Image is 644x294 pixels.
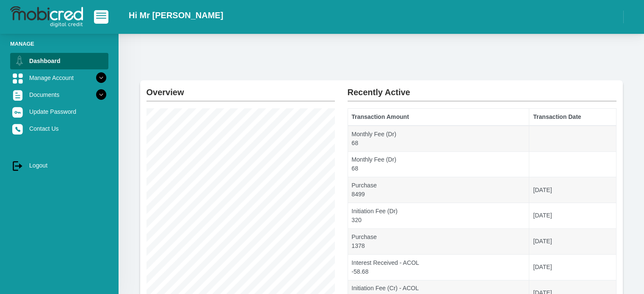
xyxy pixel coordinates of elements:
[10,40,108,48] li: Manage
[348,80,616,97] h2: Recently Active
[348,177,529,203] td: Purchase 8499
[348,151,529,177] td: Monthly Fee (Dr) 68
[529,177,616,203] td: [DATE]
[529,109,616,126] th: Transaction Date
[348,126,529,151] td: Monthly Fee (Dr) 68
[10,87,108,103] a: Documents
[529,228,616,254] td: [DATE]
[10,6,83,27] img: logo-mobicred.svg
[10,157,108,173] a: Logout
[529,254,616,280] td: [DATE]
[348,109,529,126] th: Transaction Amount
[10,121,108,137] a: Contact Us
[529,203,616,229] td: [DATE]
[10,70,108,86] a: Manage Account
[10,53,108,69] a: Dashboard
[348,228,529,254] td: Purchase 1378
[146,80,335,97] h2: Overview
[348,203,529,229] td: Initiation Fee (Dr) 320
[348,254,529,280] td: Interest Received - ACOL -58.68
[10,104,108,120] a: Update Password
[129,10,223,20] h2: Hi Mr [PERSON_NAME]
